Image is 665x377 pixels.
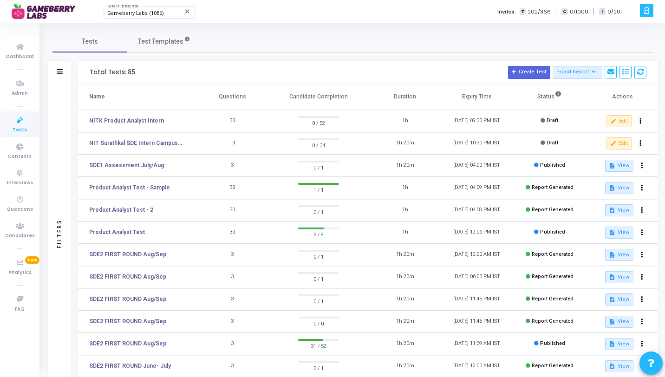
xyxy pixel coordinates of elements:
span: 0/201 [607,8,622,16]
mat-icon: description [609,252,615,258]
mat-icon: edit [610,118,617,124]
span: 0 / 1 [298,274,339,283]
th: Candidate Completion [268,84,369,110]
th: Actions [586,84,658,110]
td: [DATE] 11:59 AM IST [441,333,513,355]
button: View [605,227,633,239]
button: Create Test [508,66,550,79]
button: Edit [606,137,632,149]
span: Report Generated [532,273,574,279]
td: 1h 20m [369,333,441,355]
mat-icon: description [609,207,615,214]
mat-icon: description [609,185,615,191]
span: Report Generated [532,184,574,190]
a: SDE2 FIRST ROUND June- July [89,362,171,370]
span: 0/1000 [570,8,588,16]
a: SDE2 FIRST ROUND Aug/Sep [89,317,166,325]
span: Report Generated [532,296,574,302]
label: Invites: [497,8,516,16]
span: | [593,6,594,16]
span: Questions [7,206,33,214]
td: [DATE] 09:30 PM IST [441,110,513,132]
td: [DATE] 06:00 PM IST [441,266,513,288]
td: [DATE] 10:30 PM IST [441,132,513,155]
button: View [605,182,633,194]
td: 1h 20m [369,288,441,311]
span: FAQ [15,305,25,313]
span: Draft [547,140,558,146]
mat-icon: description [609,162,615,169]
td: [DATE] 04:08 PM IST [441,199,513,221]
mat-icon: description [609,229,615,236]
mat-icon: description [609,296,615,303]
td: 1h 20m [369,132,441,155]
span: 0 / 1 [298,252,339,261]
mat-icon: Clear [184,8,191,15]
span: Contests [8,153,32,161]
span: Tests [13,126,27,134]
td: 30 [196,177,268,199]
span: Report Generated [532,207,574,213]
td: [DATE] 04:09 PM IST [441,177,513,199]
span: Draft [547,117,558,123]
button: View [605,160,633,172]
span: Report Generated [532,318,574,324]
td: [DATE] 04:00 PM IST [441,155,513,177]
td: 30 [196,199,268,221]
span: I [599,8,605,15]
span: 31 / 52 [298,341,339,350]
button: View [605,293,633,305]
mat-icon: description [609,363,615,370]
mat-icon: description [609,318,615,325]
td: 1h [369,221,441,244]
a: SDE1 Assessment July/Aug [89,161,164,169]
button: View [605,338,633,350]
span: New [25,256,39,264]
span: | [555,6,557,16]
th: Questions [196,84,268,110]
span: 0 / 1 [298,363,339,372]
img: logo [12,2,81,21]
span: Candidates [5,232,35,240]
span: 0 / 1 [298,162,339,172]
a: SDE2 FIRST ROUND Aug/Sep [89,339,166,348]
a: Product Analyst Test - Sample [89,183,170,192]
td: [DATE] 12:00 AM IST [441,244,513,266]
span: 1 / 1 [298,185,339,194]
span: Test Templates [138,37,183,46]
td: 3 [196,266,268,288]
span: C [561,8,567,15]
td: 1h 20m [369,266,441,288]
td: 1h [369,199,441,221]
td: 3 [196,244,268,266]
td: 3 [196,155,268,177]
a: NIT Surathkal SDE Intern Campus Test [89,139,182,147]
a: Product Analyst Test [89,228,145,236]
td: 13 [196,132,268,155]
button: View [605,204,633,216]
a: SDE2 FIRST ROUND Aug/Sep [89,295,166,303]
th: Expiry Time [441,84,513,110]
mat-icon: edit [610,140,617,147]
td: 1h 20m [369,311,441,333]
td: [DATE] 12:06 PM IST [441,221,513,244]
th: Name [78,84,196,110]
td: [DATE] 11:45 PM IST [441,288,513,311]
td: 1h 20m [369,244,441,266]
td: 3 [196,333,268,355]
span: Analytics [8,269,32,277]
span: Report Generated [532,363,574,369]
td: 30 [196,221,268,244]
span: Dashboard [6,53,34,61]
button: Export Report [553,66,602,79]
span: 0 / 34 [298,140,339,149]
mat-icon: description [609,274,615,280]
span: 5 / 8 [298,229,339,239]
td: 3 [196,288,268,311]
td: 3 [196,311,268,333]
div: Filters [55,182,64,285]
span: 0 / 1 [298,296,339,305]
span: 0 / 0 [298,318,339,328]
span: Gameberry Labs (1086) [107,10,164,16]
span: Report Generated [532,251,574,257]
